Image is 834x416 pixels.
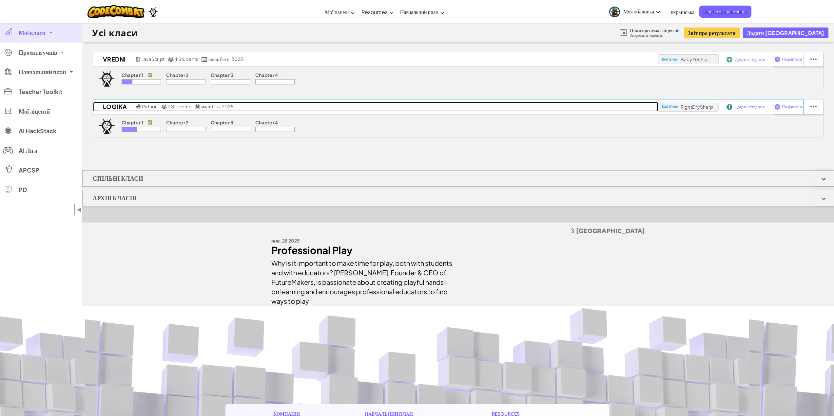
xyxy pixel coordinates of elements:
a: Моя обліківка [606,1,663,22]
p: Chapter 4 [255,72,278,78]
span: Мої класи [19,30,46,36]
button: Звіт про результати [684,27,740,38]
span: Поки що немає ліцензій [630,27,680,33]
button: Додати [GEOGRAPHIC_DATA] [743,27,828,38]
img: IconShare_Purple.svg [774,56,781,62]
span: JavaScript [142,56,165,62]
span: март 1-го, 2025 [201,103,234,109]
h1: Усі класи [92,27,138,39]
span: Навчальний план [19,69,66,75]
span: Моя обліківка [623,8,660,15]
span: RightDrySharp [681,104,713,110]
img: avatar [609,7,620,17]
a: logika Python 7 Students март 1-го, 2025 [93,102,658,112]
img: IconAddStudents.svg [727,104,732,110]
a: Запросити пропозицію [699,6,751,18]
img: IconAddStudents.svg [727,57,732,63]
h5: З [GEOGRAPHIC_DATA] [271,226,645,236]
span: Мої ліцензії [19,108,50,114]
p: Chapter 4 [255,120,278,125]
img: calendar.svg [202,57,207,62]
img: IconStudentEllipsis.svg [810,104,817,110]
img: CodeCombat logo [87,5,145,18]
span: BabyYesPig [681,56,708,62]
p: Chapter 1 [122,72,144,78]
span: AI HackStack [19,128,56,134]
img: IconShare_Purple.svg [774,104,781,110]
div: янв. 28 2025 [271,236,453,245]
span: ◀ [76,205,82,214]
p: Chapter 2 [166,120,189,125]
span: 7 Students [168,103,191,109]
a: Запросити ліцензії [630,33,680,38]
p: Chapter 1 [122,120,144,125]
p: ✅ [147,72,152,78]
p: Chapter 2 [166,72,189,78]
a: vredni JavaScript 4 Students июнь 8-го, 2025 [93,54,658,64]
span: июнь 8-го, 2025 [208,56,243,62]
span: AI Ліга [19,148,37,154]
div: Professional Play [271,245,453,255]
a: українська [667,3,698,21]
img: MultipleUsers.png [161,104,167,109]
a: Resources [358,3,397,21]
h1: Спільні класи [83,170,153,187]
span: Код Клас [662,57,678,61]
img: calendar.svg [195,104,201,109]
span: українська [670,9,694,15]
img: MultipleUsers.png [168,57,174,62]
span: Додати студентів [735,105,765,109]
p: Chapter 3 [211,120,234,125]
a: Мої панелі [322,3,358,21]
h2: vredni [93,54,133,64]
img: Ozaria [148,7,158,17]
h1: Архів класів [83,190,146,206]
a: Навчальний план [397,3,448,21]
img: python.png [136,104,141,109]
img: logo [98,70,116,87]
img: logo [98,118,116,134]
span: Додати студентів [735,58,765,62]
div: Why is it important to make time for play, both with students and with educators? [PERSON_NAME], ... [271,255,453,306]
span: Проекти учнів [19,49,57,55]
span: Teacher Toolkit [19,89,62,95]
span: Навчальний план [400,9,438,15]
span: Поділитися [782,105,802,109]
span: Python [142,103,158,109]
span: Код Клас [662,105,678,109]
h2: logika [93,102,135,112]
p: Chapter 3 [211,72,234,78]
span: Поділитися [782,57,802,61]
span: Мої панелі [325,9,349,15]
img: javascript.png [135,57,141,62]
img: IconStudentEllipsis.svg [810,56,817,62]
p: ✅ [147,120,152,125]
span: Resources [361,9,388,15]
span: 4 Students [174,56,198,62]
